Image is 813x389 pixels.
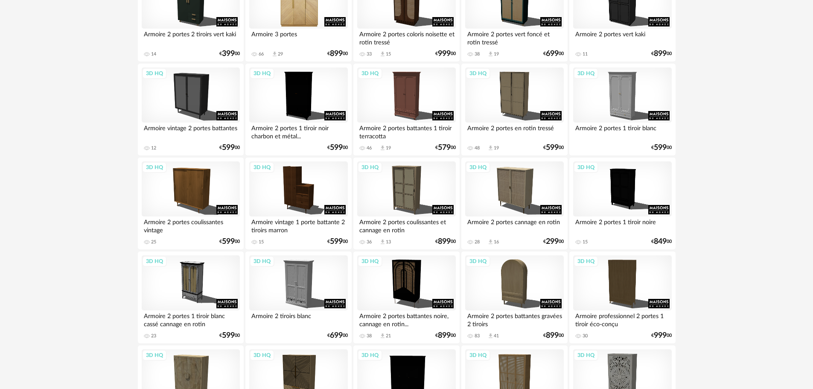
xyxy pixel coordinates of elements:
[330,333,343,339] span: 699
[327,239,348,245] div: € 00
[142,162,167,173] div: 3D HQ
[651,145,672,151] div: € 00
[138,158,244,250] a: 3D HQ Armoire 2 portes coulissantes vintage 25 €59900
[583,239,588,245] div: 15
[487,239,494,245] span: Download icon
[438,145,451,151] span: 579
[250,350,274,361] div: 3D HQ
[222,239,235,245] span: 599
[353,158,459,250] a: 3D HQ Armoire 2 portes coulissantes et cannage en rotin 36 Download icon 13 €89900
[574,256,598,267] div: 3D HQ
[435,51,456,57] div: € 00
[379,145,386,151] span: Download icon
[379,239,386,245] span: Download icon
[249,216,347,234] div: Armoire vintage 1 porte battante 2 tiroirs marron
[386,333,391,339] div: 21
[357,216,455,234] div: Armoire 2 portes coulissantes et cannage en rotin
[573,123,671,140] div: Armoire 2 portes 1 tiroir blanc
[379,333,386,339] span: Download icon
[327,145,348,151] div: € 00
[142,29,240,46] div: Armoire 2 portes 2 tiroirs vert kaki
[654,239,667,245] span: 849
[651,333,672,339] div: € 00
[142,256,167,267] div: 3D HQ
[386,51,391,57] div: 15
[487,51,494,57] span: Download icon
[249,123,347,140] div: Armoire 2 portes 1 tiroir noir charbon et métal...
[475,51,480,57] div: 38
[654,333,667,339] span: 999
[546,145,559,151] span: 599
[367,145,372,151] div: 46
[250,256,274,267] div: 3D HQ
[574,68,598,79] div: 3D HQ
[353,252,459,344] a: 3D HQ Armoire 2 portes battantes noire, cannage en rotin... 38 Download icon 21 €89900
[573,310,671,328] div: Armoire professionnel 2 portes 1 tiroir éco-conçu
[569,252,675,344] a: 3D HQ Armoire professionnel 2 portes 1 tiroir éco-conçu 30 €99900
[138,64,244,156] a: 3D HQ Armoire vintage 2 portes battantes 12 €59900
[465,310,563,328] div: Armoire 2 portes battantes gravées 2 tiroirs
[651,239,672,245] div: € 00
[386,239,391,245] div: 13
[386,145,391,151] div: 19
[465,123,563,140] div: Armoire 2 portes en rotin tressé
[379,51,386,57] span: Download icon
[138,252,244,344] a: 3D HQ Armoire 2 portes 1 tiroir blanc cassé cannage en rotin 23 €59900
[465,216,563,234] div: Armoire 2 portes cannage en rotin
[249,29,347,46] div: Armoire 3 portes
[438,239,451,245] span: 899
[574,162,598,173] div: 3D HQ
[367,51,372,57] div: 33
[259,51,264,57] div: 66
[142,123,240,140] div: Armoire vintage 2 portes battantes
[330,51,343,57] span: 899
[219,51,240,57] div: € 00
[494,239,499,245] div: 16
[358,350,382,361] div: 3D HQ
[487,145,494,151] span: Download icon
[494,333,499,339] div: 41
[494,145,499,151] div: 19
[250,68,274,79] div: 3D HQ
[222,145,235,151] span: 599
[142,68,167,79] div: 3D HQ
[219,145,240,151] div: € 00
[494,51,499,57] div: 19
[219,239,240,245] div: € 00
[543,239,564,245] div: € 00
[546,239,559,245] span: 299
[357,123,455,140] div: Armoire 2 portes battantes 1 tiroir terracotta
[573,29,671,46] div: Armoire 2 portes vert kaki
[543,51,564,57] div: € 00
[475,333,480,339] div: 83
[245,252,351,344] a: 3D HQ Armoire 2 tiroirs blanc €69900
[367,239,372,245] div: 36
[466,68,490,79] div: 3D HQ
[583,333,588,339] div: 30
[569,158,675,250] a: 3D HQ Armoire 2 portes 1 tiroir noire 15 €84900
[438,51,451,57] span: 999
[142,310,240,328] div: Armoire 2 portes 1 tiroir blanc cassé cannage en rotin
[461,158,567,250] a: 3D HQ Armoire 2 portes cannage en rotin 28 Download icon 16 €29900
[466,162,490,173] div: 3D HQ
[573,216,671,234] div: Armoire 2 portes 1 tiroir noire
[461,252,567,344] a: 3D HQ Armoire 2 portes battantes gravées 2 tiroirs 83 Download icon 41 €89900
[438,333,451,339] span: 899
[543,333,564,339] div: € 00
[466,256,490,267] div: 3D HQ
[327,333,348,339] div: € 00
[569,64,675,156] a: 3D HQ Armoire 2 portes 1 tiroir blanc €59900
[357,29,455,46] div: Armoire 2 portes coloris noisette et rotin tressé
[546,333,559,339] span: 899
[142,216,240,234] div: Armoire 2 portes coulissantes vintage
[461,64,567,156] a: 3D HQ Armoire 2 portes en rotin tressé 48 Download icon 19 €59900
[465,29,563,46] div: Armoire 2 portes vert foncé et rotin tressé
[574,350,598,361] div: 3D HQ
[358,256,382,267] div: 3D HQ
[358,162,382,173] div: 3D HQ
[358,68,382,79] div: 3D HQ
[546,51,559,57] span: 699
[327,51,348,57] div: € 00
[151,333,156,339] div: 23
[222,51,235,57] span: 399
